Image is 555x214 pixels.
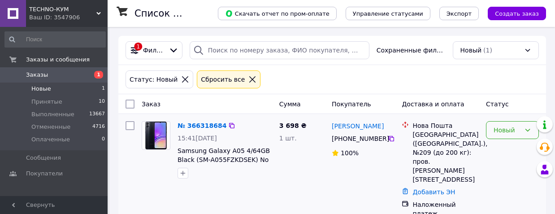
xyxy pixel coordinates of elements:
[218,7,337,20] button: Скачать отчет по пром-оплате
[495,10,539,17] span: Создать заказ
[486,100,509,108] span: Статус
[89,110,105,118] span: 13667
[99,98,105,106] span: 10
[29,13,108,22] div: Ваш ID: 3547906
[31,135,70,144] span: Оплаченные
[279,135,297,142] span: 1 шт.
[31,85,51,93] span: Новые
[31,110,74,118] span: Выполненные
[483,47,492,54] span: (1)
[341,149,359,157] span: 100%
[102,85,105,93] span: 1
[178,147,270,172] a: Samsung Galaxy A05 4/64GB Black (SM-A055FZKDSEK) No Adapter UA UCRF
[439,7,479,20] button: Экспорт
[145,122,167,149] img: Фото товару
[142,121,170,150] a: Фото товару
[494,125,520,135] div: Новый
[26,154,61,162] span: Сообщения
[447,10,472,17] span: Экспорт
[353,10,423,17] span: Управление статусами
[225,9,330,17] span: Скачать отчет по пром-оплате
[190,41,369,59] input: Поиск по номеру заказа, ФИО покупателя, номеру телефона, Email, номеру накладной
[26,71,48,79] span: Заказы
[178,122,226,129] a: № 366318684
[4,31,106,48] input: Поиск
[460,46,482,55] span: Новый
[330,132,388,145] div: [PHONE_NUMBER]
[134,8,212,19] h1: Список заказов
[488,7,546,20] button: Создать заказ
[412,121,479,130] div: Нова Пошта
[412,130,479,184] div: [GEOGRAPHIC_DATA] ([GEOGRAPHIC_DATA].), №209 (до 200 кг): пров. [PERSON_NAME][STREET_ADDRESS]
[142,100,160,108] span: Заказ
[31,123,70,131] span: Отмененные
[31,98,62,106] span: Принятые
[479,9,546,17] a: Создать заказ
[29,5,96,13] span: TECHNO-КУМ
[332,122,384,131] a: [PERSON_NAME]
[92,123,105,131] span: 4716
[346,7,430,20] button: Управление статусами
[143,46,165,55] span: Фильтры
[332,100,371,108] span: Покупатель
[26,170,63,178] span: Покупатели
[178,135,217,142] span: 15:41[DATE]
[26,56,90,64] span: Заказы и сообщения
[94,71,103,79] span: 1
[412,188,455,196] a: Добавить ЭН
[402,100,464,108] span: Доставка и оплата
[102,135,105,144] span: 0
[279,122,307,129] span: 3 698 ₴
[377,46,446,55] span: Сохраненные фильтры:
[279,100,301,108] span: Сумма
[128,74,179,84] div: Статус: Новый
[199,74,247,84] div: Сбросить все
